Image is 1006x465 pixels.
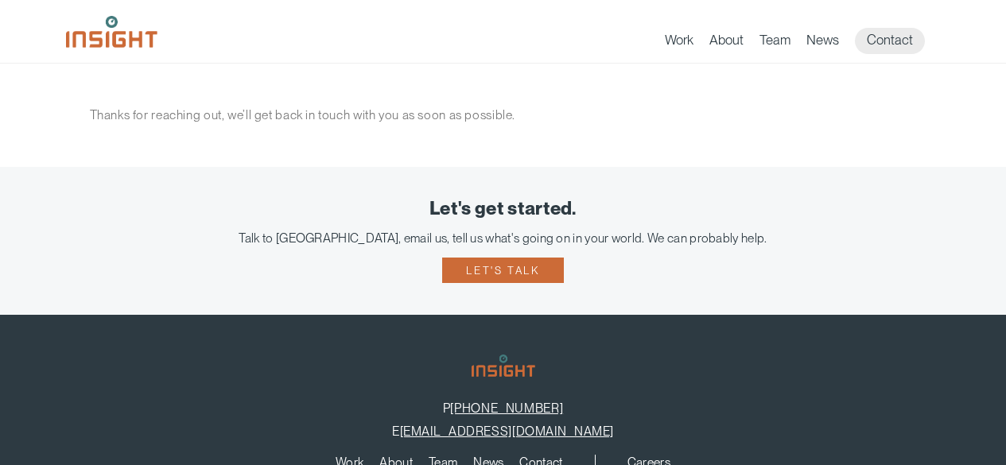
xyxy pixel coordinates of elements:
[442,258,563,283] a: Let's talk
[24,401,982,416] p: P
[450,401,563,416] a: [PHONE_NUMBER]
[66,16,157,48] img: Insight Marketing Design
[855,28,925,54] a: Contact
[806,32,839,54] a: News
[472,355,535,377] img: Insight Marketing Design
[400,424,614,439] a: [EMAIL_ADDRESS][DOMAIN_NAME]
[24,424,982,439] p: E
[759,32,790,54] a: Team
[665,32,693,54] a: Work
[709,32,744,54] a: About
[24,231,982,246] div: Talk to [GEOGRAPHIC_DATA], email us, tell us what's going on in your world. We can probably help.
[90,103,917,127] p: Thanks for reaching out, we’ll get back in touch with you as soon as possible.
[24,199,982,219] div: Let's get started.
[665,28,941,54] nav: primary navigation menu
